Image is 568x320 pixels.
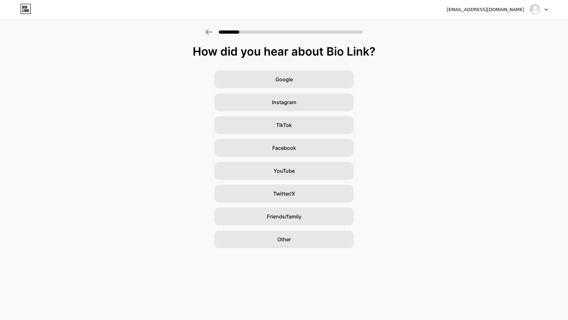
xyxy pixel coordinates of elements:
span: Twitter/X [273,190,295,197]
span: TikTok [276,121,292,129]
span: Instagram [272,98,296,106]
img: wet2dry [529,3,541,16]
div: How did you hear about Bio Link? [3,45,565,58]
span: Google [275,76,293,83]
div: [EMAIL_ADDRESS][DOMAIN_NAME] [447,6,524,13]
span: Friends/family [267,213,301,220]
span: Other [277,236,291,243]
span: Facebook [272,144,296,152]
span: YouTube [274,167,295,175]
